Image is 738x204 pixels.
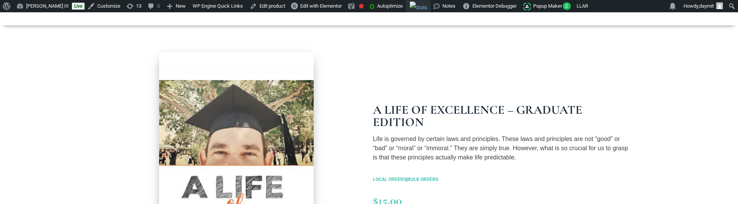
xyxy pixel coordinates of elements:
p: | [373,176,630,183]
span: 2 [563,2,571,10]
: Life is governed by certain laws and principles. These laws and principles are not “good” or “bad... [373,136,628,161]
div: Focus keyphrase not set [359,4,364,8]
span: daymit [699,3,714,9]
a: BULK ORDERS [407,177,438,182]
a: LOCAL ORDERS [373,177,406,182]
h1: A Life of Excellence – Graduate Edition [373,104,630,128]
img: Views over 48 hours. Click for more Jetpack Stats. [410,2,427,14]
span: Edit with Elementor [300,3,342,9]
a: Live [72,3,85,10]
